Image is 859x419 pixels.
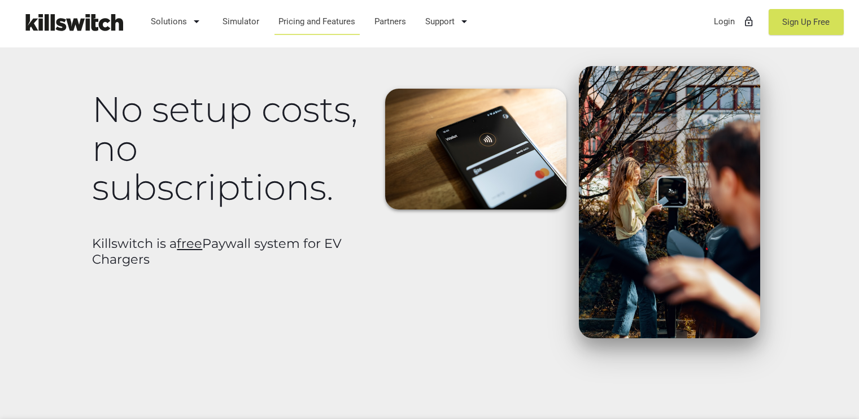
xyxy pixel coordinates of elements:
u: free [177,235,202,251]
i: arrow_drop_down [457,8,471,35]
a: Partners [369,7,412,36]
i: lock_outline [743,8,755,35]
img: Mobile payments for EV Chargers [385,89,566,209]
h1: No setup costs, no subscriptions. [92,90,365,207]
a: Pricing and Features [273,7,361,36]
a: Sign Up Free [769,9,844,35]
img: Killswitch [17,8,130,36]
i: arrow_drop_down [190,8,203,35]
a: Simulator [217,7,265,36]
b: Killswitch is a Paywall system for EV Chargers [92,235,342,268]
a: Loginlock_outline [709,7,760,36]
img: Couple using EV charger with integrated payments [579,66,760,338]
a: Support [420,7,477,36]
a: Solutions [146,7,209,36]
